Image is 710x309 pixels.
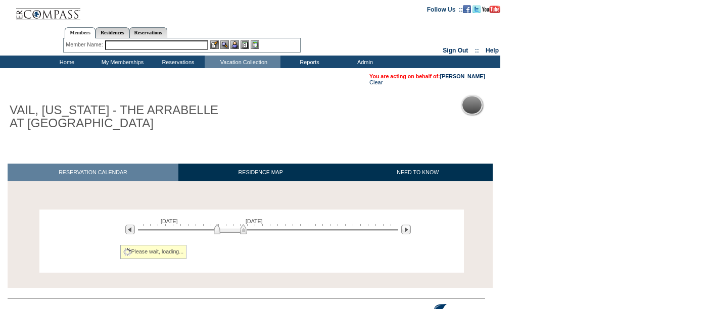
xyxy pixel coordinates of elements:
div: Member Name: [66,40,105,49]
a: [PERSON_NAME] [440,73,485,79]
img: Next [401,225,411,234]
a: NEED TO KNOW [343,164,493,181]
span: :: [475,47,479,54]
span: [DATE] [161,218,178,224]
img: Impersonate [230,40,239,49]
a: Residences [96,27,129,38]
a: RESIDENCE MAP [178,164,343,181]
img: Reservations [241,40,249,49]
img: b_edit.gif [210,40,219,49]
td: Reservations [149,56,205,68]
td: Home [38,56,93,68]
h5: Reservation Calendar [479,102,556,109]
span: [DATE] [246,218,263,224]
td: My Memberships [93,56,149,68]
a: Reservations [129,27,167,38]
td: Admin [336,56,392,68]
img: Previous [125,225,135,234]
a: Members [65,27,96,38]
img: Subscribe to our YouTube Channel [482,6,500,13]
a: Become our fan on Facebook [463,6,471,12]
img: View [220,40,229,49]
a: RESERVATION CALENDAR [8,164,178,181]
img: Become our fan on Facebook [463,5,471,13]
h1: VAIL, [US_STATE] - THE ARRABELLE AT [GEOGRAPHIC_DATA] [8,101,234,132]
img: spinner2.gif [123,248,131,256]
a: Follow us on Twitter [472,6,481,12]
td: Vacation Collection [205,56,280,68]
img: Follow us on Twitter [472,5,481,13]
img: b_calculator.gif [251,40,259,49]
a: Clear [369,79,383,85]
a: Subscribe to our YouTube Channel [482,6,500,12]
div: Please wait, loading... [120,245,187,259]
a: Help [486,47,499,54]
span: You are acting on behalf of: [369,73,485,79]
a: Sign Out [443,47,468,54]
td: Follow Us :: [427,5,463,13]
td: Reports [280,56,336,68]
